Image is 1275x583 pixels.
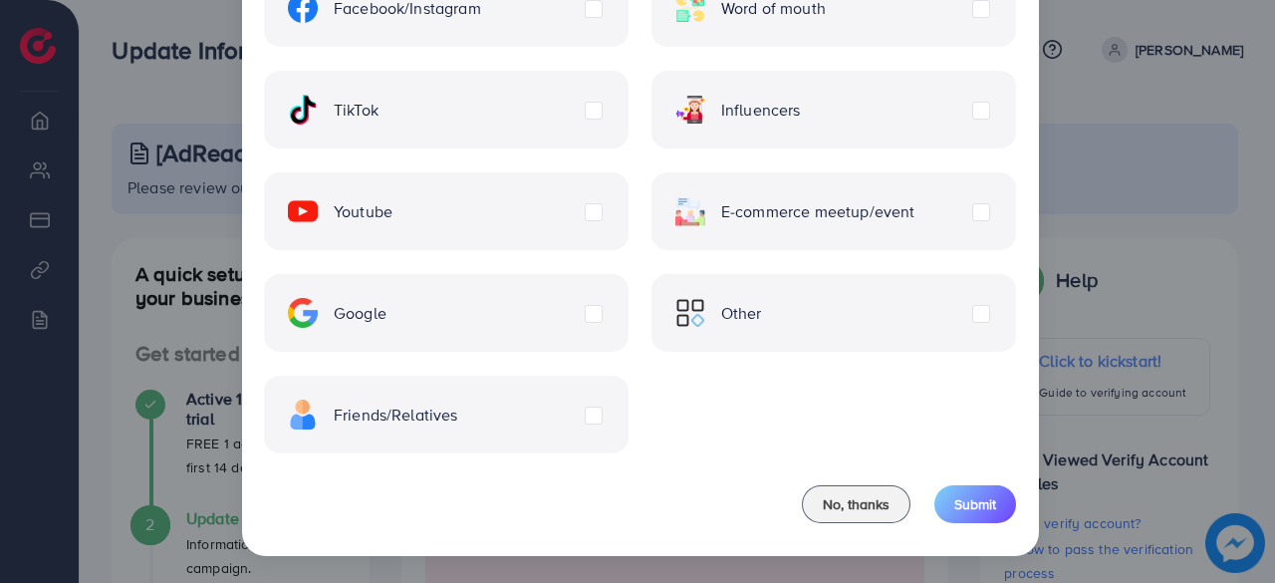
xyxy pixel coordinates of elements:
[721,302,762,325] span: Other
[675,95,705,125] img: ic-influencers.a620ad43.svg
[288,298,318,328] img: ic-google.5bdd9b68.svg
[675,196,705,226] img: ic-ecommerce.d1fa3848.svg
[675,298,705,328] img: ic-other.99c3e012.svg
[721,200,915,223] span: E-commerce meetup/event
[802,485,910,523] button: No, thanks
[334,99,379,122] span: TikTok
[288,400,318,430] img: ic-freind.8e9a9d08.svg
[954,494,996,514] span: Submit
[721,99,801,122] span: Influencers
[288,196,318,226] img: ic-youtube.715a0ca2.svg
[334,404,458,427] span: Friends/Relatives
[334,302,386,325] span: Google
[823,494,890,514] span: No, thanks
[334,200,392,223] span: Youtube
[934,485,1016,523] button: Submit
[288,95,318,125] img: ic-tiktok.4b20a09a.svg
